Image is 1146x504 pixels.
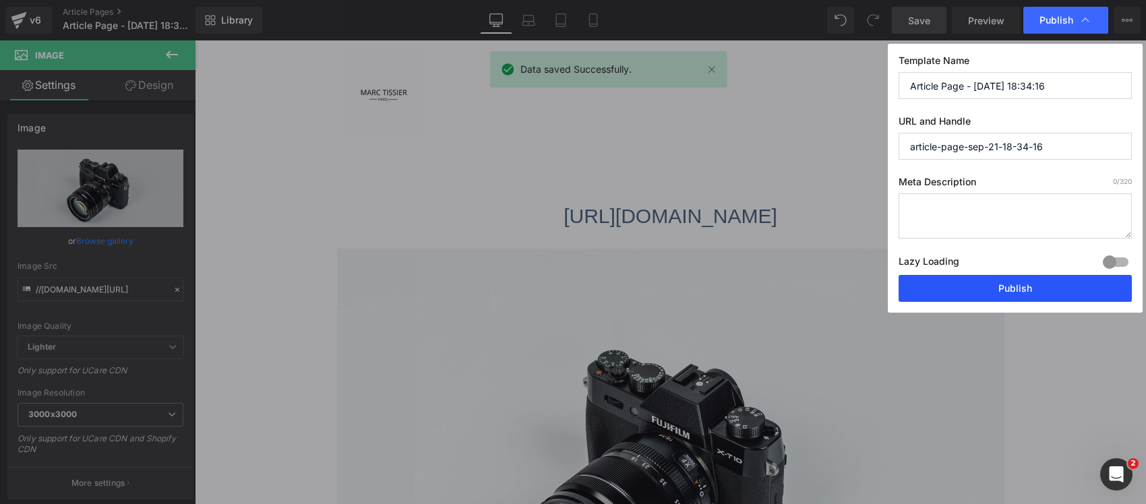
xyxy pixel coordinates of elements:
span: /320 [1113,177,1132,185]
span: Publish [1039,14,1073,26]
label: URL and Handle [899,115,1132,133]
span: 0 [1113,177,1117,185]
h1: [URL][DOMAIN_NAME] [142,162,810,190]
label: Meta Description [899,176,1132,193]
button: Publish [899,275,1132,302]
label: Lazy Loading [899,253,959,275]
span: 2 [1128,458,1139,469]
label: Template Name [899,55,1132,72]
img: marctissierwatches [142,10,230,98]
iframe: Intercom live chat [1100,458,1133,491]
